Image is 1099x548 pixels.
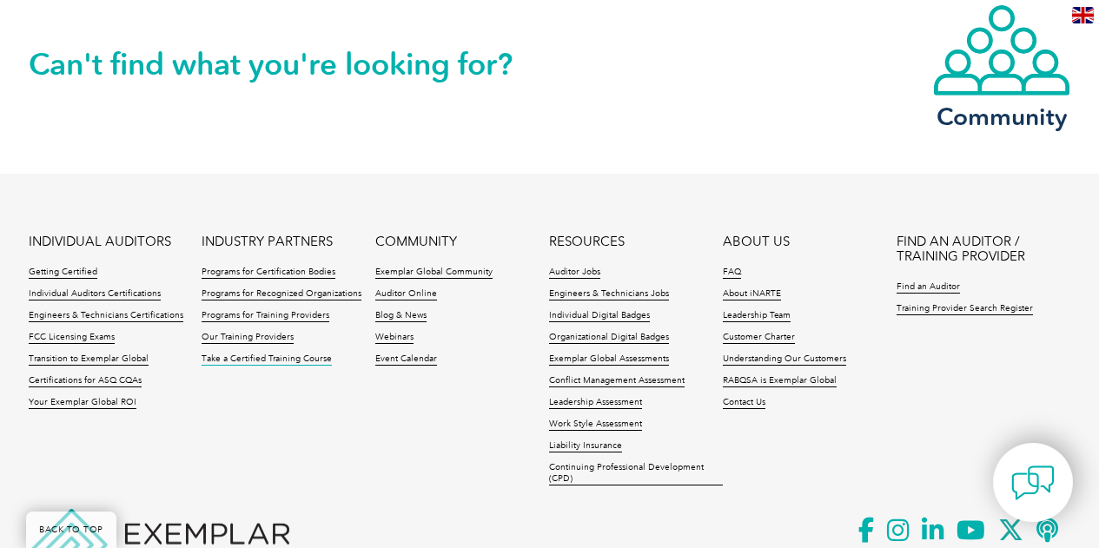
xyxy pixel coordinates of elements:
a: Individual Auditors Certifications [29,288,161,300]
a: Conflict Management Assessment [549,375,685,387]
a: Blog & News [375,310,427,322]
a: Auditor Online [375,288,437,300]
a: ABOUT US [723,234,790,249]
a: Take a Certified Training Course [202,353,332,366]
a: Webinars [375,332,414,344]
a: About iNARTE [723,288,781,300]
a: FCC Licensing Exams [29,332,115,344]
a: Work Style Assessment [549,419,642,431]
a: Programs for Training Providers [202,310,329,322]
a: COMMUNITY [375,234,457,249]
a: Programs for Certification Bodies [202,267,335,279]
a: Exemplar Global Assessments [549,353,669,366]
a: Liability Insurance [549,440,622,452]
a: FIND AN AUDITOR / TRAINING PROVIDER [897,234,1070,264]
a: Transition to Exemplar Global [29,353,149,366]
a: Your Exemplar Global ROI [29,397,136,409]
img: en [1072,7,1094,23]
a: Community [932,3,1071,128]
a: Certifications for ASQ CQAs [29,375,142,387]
h3: Community [932,106,1071,128]
a: INDUSTRY PARTNERS [202,234,333,249]
a: Training Provider Search Register [897,303,1033,315]
a: Getting Certified [29,267,97,279]
a: FAQ [723,267,741,279]
a: Find an Auditor [897,281,960,294]
a: RABQSA is Exemplar Global [723,375,837,387]
a: Organizational Digital Badges [549,332,669,344]
a: Leadership Assessment [549,397,642,409]
img: icon-community.webp [932,3,1071,97]
a: BACK TO TOP [26,512,116,548]
a: Understanding Our Customers [723,353,846,366]
a: Engineers & Technicians Certifications [29,310,183,322]
a: Auditor Jobs [549,267,600,279]
a: Leadership Team [723,310,791,322]
a: Event Calendar [375,353,437,366]
a: Individual Digital Badges [549,310,650,322]
a: Customer Charter [723,332,795,344]
h2: Can't find what you're looking for? [29,50,550,78]
a: RESOURCES [549,234,625,249]
a: Contact Us [723,397,765,409]
a: Exemplar Global Community [375,267,493,279]
a: Continuing Professional Development (CPD) [549,462,723,485]
img: contact-chat.png [1011,461,1055,505]
a: Programs for Recognized Organizations [202,288,361,300]
a: Our Training Providers [202,332,294,344]
a: Engineers & Technicians Jobs [549,288,669,300]
a: INDIVIDUAL AUDITORS [29,234,171,249]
